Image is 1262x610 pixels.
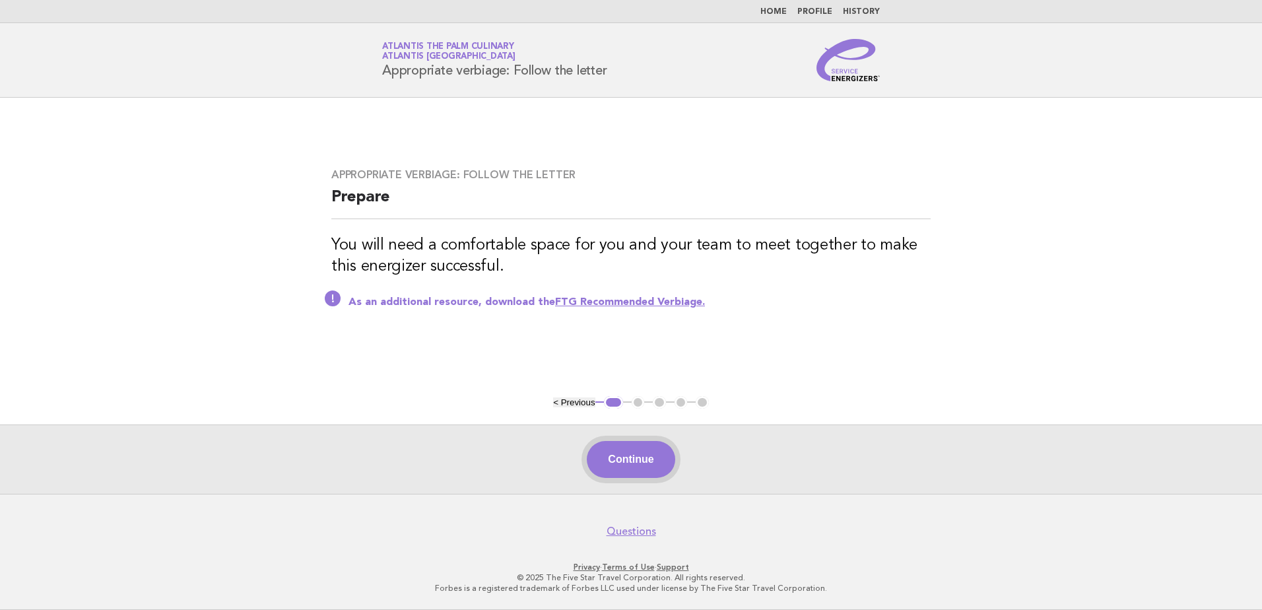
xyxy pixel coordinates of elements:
span: Atlantis [GEOGRAPHIC_DATA] [382,53,515,61]
h2: Prepare [331,187,931,219]
button: < Previous [553,397,595,407]
a: Privacy [574,562,600,572]
h3: You will need a comfortable space for you and your team to meet together to make this energizer s... [331,235,931,277]
p: © 2025 The Five Star Travel Corporation. All rights reserved. [227,572,1035,583]
a: Support [657,562,689,572]
a: Questions [607,525,656,538]
p: As an additional resource, download the [349,296,931,309]
p: Forbes is a registered trademark of Forbes LLC used under license by The Five Star Travel Corpora... [227,583,1035,593]
h1: Appropriate verbiage: Follow the letter [382,43,607,77]
a: History [843,8,880,16]
img: Service Energizers [816,39,880,81]
button: 1 [604,396,623,409]
a: Home [760,8,787,16]
a: Profile [797,8,832,16]
p: · · [227,562,1035,572]
a: Atlantis The Palm CulinaryAtlantis [GEOGRAPHIC_DATA] [382,42,515,61]
a: FTG Recommended Verbiage. [555,297,705,308]
a: Terms of Use [602,562,655,572]
button: Continue [587,441,675,478]
h3: Appropriate verbiage: Follow the letter [331,168,931,182]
